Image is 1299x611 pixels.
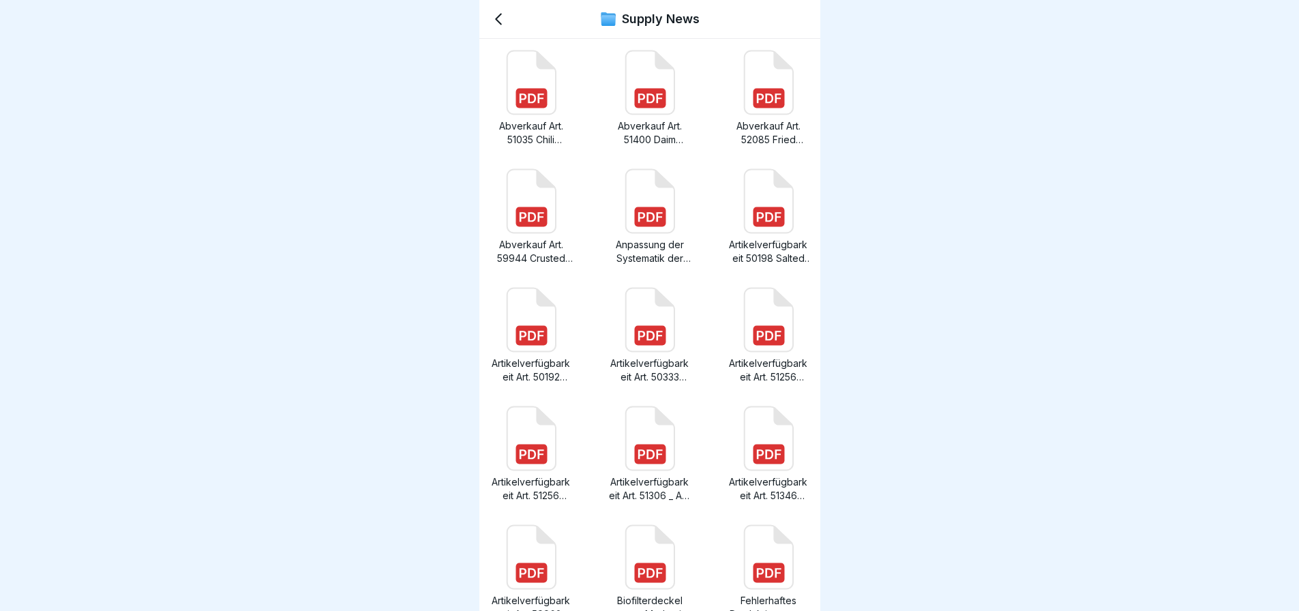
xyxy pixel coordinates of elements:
[490,238,572,265] p: Abverkauf Art. 59944 Crusted Cheese Buns & Art. 50112 Cheddar Käse Sauce - Supply News - BK Manag...
[728,119,809,147] p: Abverkauf Art. 52085 Fried Frickles - Supply News - BK Manager.pdf
[490,357,572,384] p: Artikelverfügbarkeit Art. 50192 Cornetto Schokosauce - Supply News - BK Manager.pdf
[728,475,809,503] p: Artikelverfügbarkeit Art. 51346 Ceasar Dressing & Art. 55306 Balsamico Dressing - Supply News - B...
[609,168,691,265] a: Anpassung der Systematik der Zuteilungen - Supply News - BK Manager.pdf
[490,406,572,503] a: Artikelverfügbarkeit Art. 51256 Western BBQ Sauce - Supply News - BK Manager.pdf
[609,238,691,265] p: Anpassung der Systematik der Zuteilungen - Supply News - BK Manager.pdf
[728,50,809,147] a: Abverkauf Art. 52085 Fried Frickles - Supply News - BK Manager.pdf
[609,50,691,147] a: Abverkauf Art. 51400 Daim Topping - Supply News - BK Manager.pdf
[728,287,809,384] a: Artikelverfügbarkeit Art. 51256 Western BBQ Sauce - Supply News - BK Manager.pdf
[490,50,572,147] a: Abverkauf Art. 51035 Chili Cheese Dip - Supply News - BK Manager.pdf
[728,357,809,384] p: Artikelverfügbarkeit Art. 51256 Western BBQ Sauce - Supply News - BK Manager.pdf
[728,238,809,265] p: Artikelverfügbarkeit 50198 Salted Caramel Sauce - Supply News - BK Manager.pdf
[609,357,691,384] p: Artikelverfügbarkeit Art. 50333 Cotton Candy - Supply News - BK Manager.pdf
[609,287,691,384] a: Artikelverfügbarkeit Art. 50333 Cotton Candy - Supply News - BK Manager.pdf
[490,119,572,147] p: Abverkauf Art. 51035 Chili Cheese Dip - Supply News - BK Manager.pdf
[728,168,809,265] a: Artikelverfügbarkeit 50198 Salted Caramel Sauce - Supply News - BK Manager.pdf
[728,406,809,503] a: Artikelverfügbarkeit Art. 51346 Ceasar Dressing & Art. 55306 Balsamico Dressing - Supply News - B...
[622,12,700,27] p: Supply News
[490,475,572,503] p: Artikelverfügbarkeit Art. 51256 Western BBQ Sauce - Supply News - BK Manager.pdf
[609,406,691,503] a: Artikelverfügbarkeit Art. 51306 _ Art. 55306 Balsamico Dressing - Supply News - BK Manager.pdf
[609,119,691,147] p: Abverkauf Art. 51400 Daim Topping - Supply News - BK Manager.pdf
[609,475,691,503] p: Artikelverfügbarkeit Art. 51306 _ Art. 55306 Balsamico Dressing - Supply News - BK Manager.pdf
[490,168,572,265] a: Abverkauf Art. 59944 Crusted Cheese Buns & Art. 50112 Cheddar Käse Sauce - Supply News - BK Manag...
[490,287,572,384] a: Artikelverfügbarkeit Art. 50192 Cornetto Schokosauce - Supply News - BK Manager.pdf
